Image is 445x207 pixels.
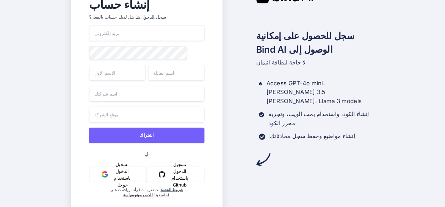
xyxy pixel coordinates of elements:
input: اسم العائلة [148,64,205,80]
img: جيثب [159,171,165,177]
font: لا حاجة لبطاقة ائتمان [256,59,306,66]
font: أنت تقر بأنك قرأت ووافقت على [110,187,161,192]
font: سجل للحصول على إمكانية الوصول إلى Bind AI [256,30,354,55]
input: اسم شركتك [89,86,204,102]
a: الخصوصية [136,192,152,197]
button: اشتراك [89,127,204,143]
font: أو [145,151,149,157]
input: الاسم الأول [89,64,146,80]
font: إنشاء الكود، واستخدام بحث الويب، وتجربة محرر الكود [269,110,369,126]
img: سهم [256,152,270,166]
font: إنشاء مواضيع وحفظ سجل محادثاتك [270,132,355,139]
a: شروط الخدمة وسياسة [123,187,183,197]
font: Access GPT-4o mini، [PERSON_NAME] 3.5 [PERSON_NAME]، Llama 3 models [266,80,362,104]
font: سجل الدخول هنا [135,14,166,19]
font: هل لديك حساب بالفعل؟ [89,14,134,19]
img: جوجل [102,171,108,177]
font: الخاصة بنا . [153,192,171,197]
button: تسجيل الدخول باستخدام جوجل [89,166,146,182]
button: تسجيل الدخول باستخدام Github [146,166,205,182]
input: موقع الشركة [89,107,204,122]
input: بريد إلكتروني [89,25,204,41]
font: اشتراك [140,132,154,138]
font: تسجيل الدخول باستخدام Github [171,161,188,187]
